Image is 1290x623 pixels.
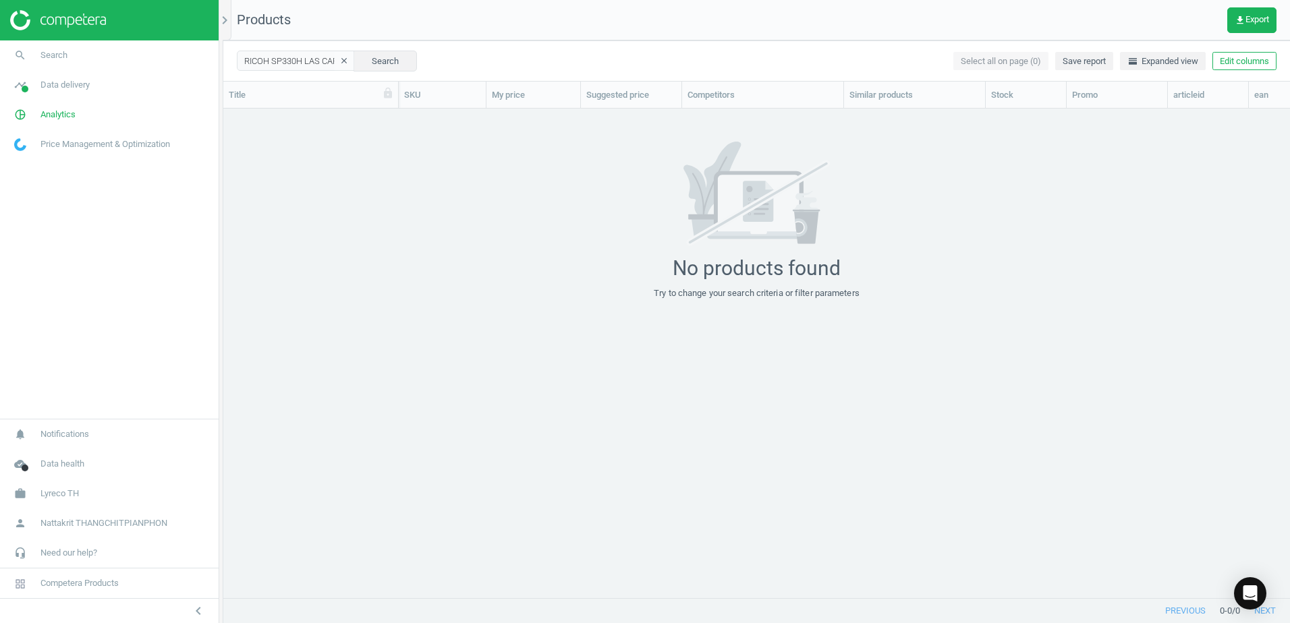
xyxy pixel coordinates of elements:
[40,428,89,440] span: Notifications
[849,89,980,101] div: Similar products
[229,89,393,101] div: Title
[1063,55,1106,67] span: Save report
[223,109,1290,587] div: grid
[1234,577,1266,610] div: Open Intercom Messenger
[1240,599,1290,623] button: next
[40,577,119,589] span: Competera Products
[991,89,1061,101] div: Stock
[1127,55,1198,67] span: Expanded view
[1072,89,1162,101] div: Promo
[7,42,33,68] i: search
[40,487,79,500] span: Lyreco TH
[658,142,856,246] img: 7171a7ce662e02b596aeec34d53f281b.svg
[40,138,170,150] span: Price Management & Optimization
[354,51,417,71] button: Search
[237,51,355,71] input: SKU/Title search
[586,89,676,101] div: Suggested price
[339,56,349,65] i: clear
[181,602,215,620] button: chevron_left
[7,510,33,536] i: person
[1220,605,1232,617] span: 0 - 0
[190,603,206,619] i: chevron_left
[673,256,841,280] div: No products found
[1212,52,1277,71] button: Edit columns
[14,138,26,151] img: wGWNvw8QSZomAAAAABJRU5ErkJggg==
[7,102,33,127] i: pie_chart_outlined
[40,109,76,121] span: Analytics
[7,421,33,447] i: notifications
[40,49,67,61] span: Search
[40,458,84,470] span: Data health
[334,52,354,71] button: clear
[654,287,860,299] div: Try to change your search criteria or filter parameters
[7,540,33,566] i: headset_mic
[40,517,167,529] span: Nattakrit THANGCHITPIANPHON
[1235,15,1269,26] span: Export
[237,11,291,28] span: Products
[40,79,90,91] span: Data delivery
[1151,599,1220,623] button: previous
[7,481,33,506] i: work
[1232,605,1240,617] span: / 0
[7,451,33,477] i: cloud_done
[961,55,1041,67] span: Select all on page (0)
[7,72,33,98] i: timeline
[10,10,106,30] img: ajHJNr6hYgQAAAAASUVORK5CYII=
[1227,7,1277,33] button: get_appExport
[1055,52,1113,71] button: Save report
[1235,15,1245,26] i: get_app
[953,52,1048,71] button: Select all on page (0)
[217,12,233,28] i: chevron_right
[688,89,838,101] div: Competitors
[1120,52,1206,71] button: horizontal_splitExpanded view
[1127,56,1138,67] i: horizontal_split
[40,547,97,559] span: Need our help?
[492,89,575,101] div: My price
[1173,89,1243,101] div: articleid
[404,89,480,101] div: SKU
